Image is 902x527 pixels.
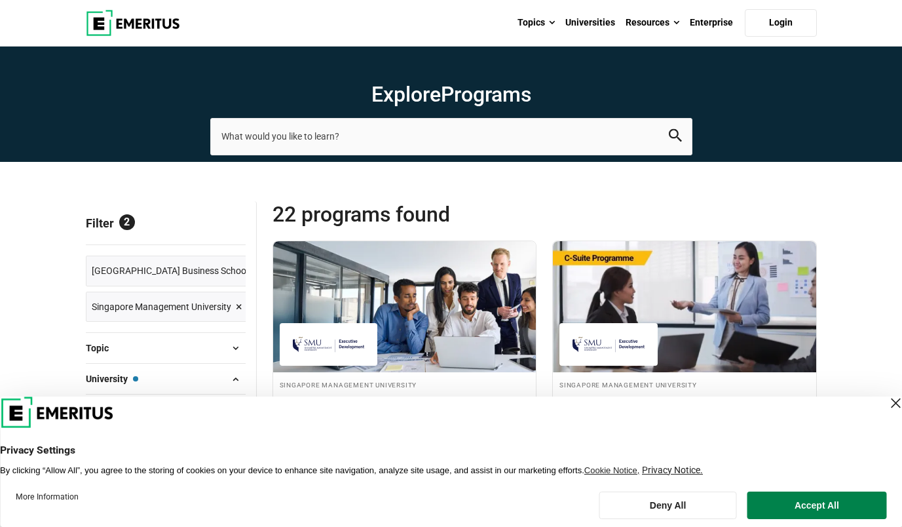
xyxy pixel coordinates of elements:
h4: Singapore Management University [280,379,530,390]
button: University [86,369,246,389]
img: Chief Financial Officer | Online Leadership Course [553,241,816,372]
a: [GEOGRAPHIC_DATA] Business School Executive Education × [86,256,349,286]
img: Singapore Management University [286,330,371,359]
a: Reset all [205,216,246,233]
img: Singapore Management University [566,330,651,359]
span: × [236,298,242,317]
h4: Singapore Management University [559,379,810,390]
span: 2 [119,214,135,230]
span: Topic [86,341,119,355]
span: Programs [441,82,531,107]
a: Leadership Course by Singapore Management University - September 29, 2025 Singapore Management Un... [553,241,816,455]
button: Topic [86,338,246,358]
input: search-page [210,118,692,155]
a: Singapore Management University × [86,292,248,322]
p: Filter [86,201,246,244]
span: Singapore Management University [92,300,231,314]
a: search [669,132,682,145]
a: Login [745,9,817,37]
span: University [86,372,138,386]
span: 22 Programs found [272,201,545,227]
a: Entrepreneurship Course by Singapore Management University - September 29, 2025 Singapore Managem... [273,241,536,471]
button: search [669,129,682,144]
img: Venture Capital Private Equity (VCPE) Programme | Online Entrepreneurship Course [273,241,536,372]
span: [GEOGRAPHIC_DATA] Business School Executive Education [92,263,332,278]
h1: Explore [210,81,692,107]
